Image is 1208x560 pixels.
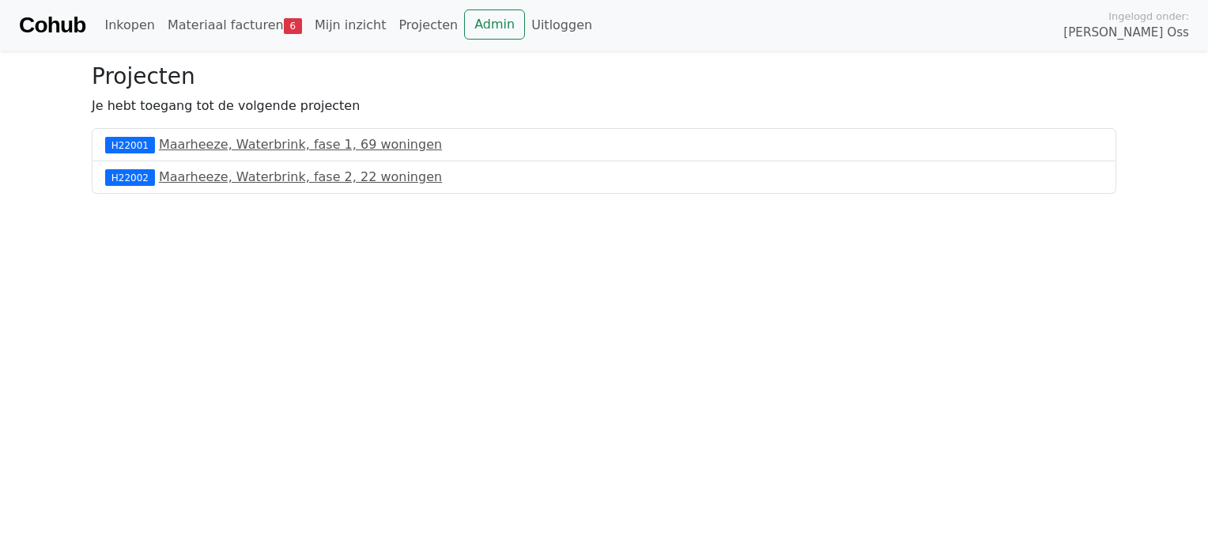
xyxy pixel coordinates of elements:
[284,18,302,34] span: 6
[161,9,308,41] a: Materiaal facturen6
[464,9,525,40] a: Admin
[159,169,442,184] a: Maarheeze, Waterbrink, fase 2, 22 woningen
[92,63,1116,90] h3: Projecten
[392,9,464,41] a: Projecten
[525,9,598,41] a: Uitloggen
[105,169,155,185] div: H22002
[105,137,155,153] div: H22001
[1063,24,1189,42] span: [PERSON_NAME] Oss
[159,137,442,152] a: Maarheeze, Waterbrink, fase 1, 69 woningen
[98,9,160,41] a: Inkopen
[92,96,1116,115] p: Je hebt toegang tot de volgende projecten
[19,6,85,44] a: Cohub
[1108,9,1189,24] span: Ingelogd onder:
[308,9,393,41] a: Mijn inzicht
